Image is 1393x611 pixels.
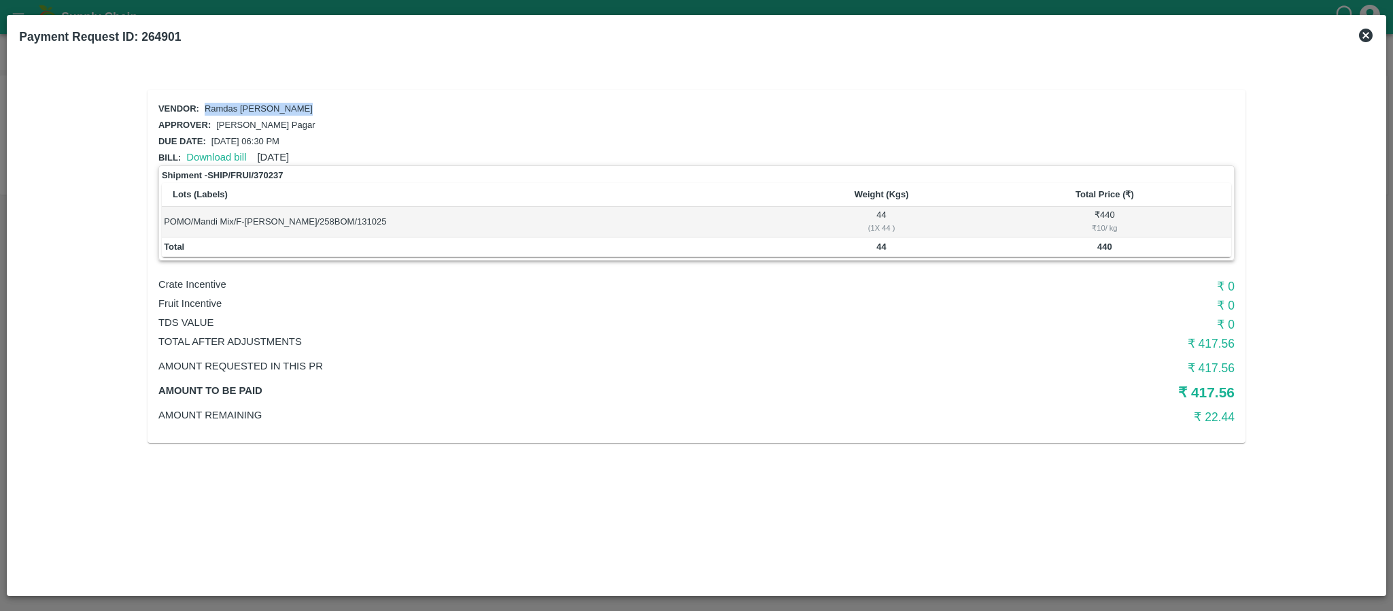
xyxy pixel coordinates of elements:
[158,296,876,311] p: Fruit Incentive
[980,222,1229,234] div: ₹ 10 / kg
[158,277,876,292] p: Crate Incentive
[257,152,289,163] span: [DATE]
[876,242,886,252] b: 44
[855,189,909,199] b: Weight (Kgs)
[876,277,1235,296] h6: ₹ 0
[876,383,1235,402] h5: ₹ 417.56
[162,169,283,182] strong: Shipment - SHIP/FRUI/370237
[158,136,206,146] span: Due date:
[158,152,181,163] span: Bill:
[158,383,876,398] p: Amount to be paid
[158,120,211,130] span: Approver:
[876,315,1235,334] h6: ₹ 0
[158,359,876,374] p: Amount Requested in this PR
[173,189,228,199] b: Lots (Labels)
[158,334,876,349] p: Total After adjustments
[158,103,199,114] span: Vendor:
[785,207,978,237] td: 44
[164,242,184,252] b: Total
[1097,242,1112,252] b: 440
[787,222,976,234] div: ( 1 X 44 )
[205,103,313,116] p: Ramdas [PERSON_NAME]
[876,359,1235,378] h6: ₹ 417.56
[1076,189,1134,199] b: Total Price (₹)
[216,119,315,132] p: [PERSON_NAME] Pagar
[186,152,246,163] a: Download bill
[158,408,876,423] p: Amount Remaining
[19,30,181,44] b: Payment Request ID: 264901
[211,135,279,148] p: [DATE] 06:30 PM
[162,207,785,237] td: POMO/Mandi Mix/F-[PERSON_NAME]/258BOM/131025
[876,334,1235,353] h6: ₹ 417.56
[876,408,1235,427] h6: ₹ 22.44
[158,315,876,330] p: TDS VALUE
[876,296,1235,315] h6: ₹ 0
[978,207,1231,237] td: ₹ 440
